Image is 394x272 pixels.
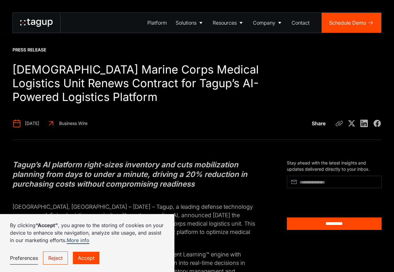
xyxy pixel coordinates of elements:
a: Contact [287,13,314,33]
div: Stay ahead with the latest insights and updates delivered directly to your inbox. [287,160,382,172]
div: Business Wire [59,120,88,126]
div: Solutions [176,19,197,26]
div: Schedule Demo [329,19,366,26]
form: Article Subscribe [287,176,382,230]
strong: “Accept” [36,222,58,228]
div: Press Release [12,47,46,53]
div: Company [253,19,275,26]
a: More info [67,237,89,244]
div: [DATE] [25,120,39,126]
a: Accept [73,252,99,264]
a: Reject [43,251,68,265]
div: Platform [147,19,167,26]
a: Solutions [171,13,208,33]
div: Contact [292,19,310,26]
a: Preferences [10,252,38,265]
div: Resources [213,19,237,26]
a: Resources [208,13,249,33]
div: Share [312,120,325,127]
h1: [DEMOGRAPHIC_DATA] Marine Corps Medical Logistics Unit Renews Contract for Tagup’s AI-Powered Log... [12,63,260,104]
iframe: reCAPTCHA [287,191,353,208]
em: Tagup’s AI platform right-sizes inventory and cuts mobilization planning from days to under a min... [12,160,247,188]
a: Schedule Demo [322,13,381,33]
p: [GEOGRAPHIC_DATA], [GEOGRAPHIC_DATA] – [DATE] – Tagup, a leading defense technology company redef... [12,194,257,245]
a: Company [249,13,287,33]
a: Platform [143,13,171,33]
a: Business Wire [47,119,88,128]
p: By clicking , you agree to the storing of cookies on your device to enhance site navigation, anal... [10,222,164,244]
